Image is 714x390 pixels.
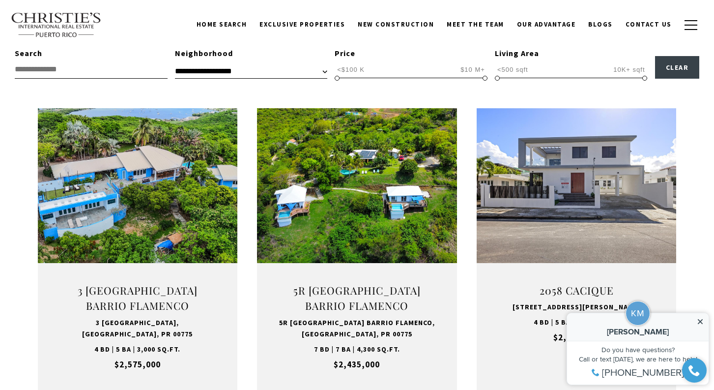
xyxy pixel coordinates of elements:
[358,20,434,29] span: New Construction
[588,20,613,29] span: Blogs
[40,69,122,79] span: [PHONE_NUMBER]
[611,65,647,74] span: 10K+ sqft
[335,47,487,60] div: Price
[259,20,345,29] span: Exclusive Properties
[253,15,351,34] a: Exclusive Properties
[678,11,704,39] button: button
[69,8,83,22] div: KM
[582,15,619,34] a: Blogs
[495,47,648,60] div: Living Area
[10,57,142,64] div: Call or text [DATE], we are here to help!
[10,48,142,55] div: Do you have questions?
[440,15,511,34] a: Meet the Team
[511,15,582,34] a: Our Advantage
[655,56,700,79] button: Clear
[175,47,328,60] div: Neighborhood
[15,47,168,60] div: Search
[335,65,367,74] span: <$100 K
[458,65,487,74] span: $10 M+
[351,15,440,34] a: New Construction
[495,65,531,74] span: <500 sqft
[11,12,102,38] img: Christie's International Real Estate text transparent background
[190,15,254,34] a: Home Search
[15,30,138,37] div: [PERSON_NAME]
[626,20,672,29] span: Contact Us
[517,20,576,29] span: Our Advantage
